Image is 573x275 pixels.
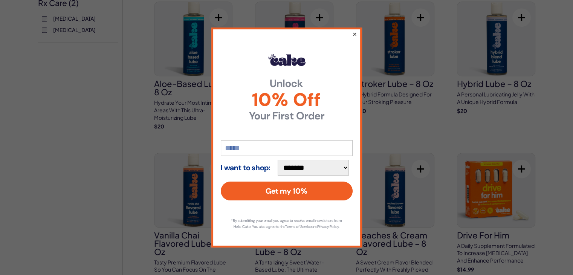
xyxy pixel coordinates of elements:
[221,163,270,172] strong: I want to shop:
[221,78,353,89] strong: Unlock
[268,54,306,66] img: Hello Cake
[221,91,353,109] span: 10% Off
[318,224,339,229] a: Privacy Policy
[221,182,353,200] button: Get my 10%
[221,111,353,121] strong: Your First Order
[352,29,357,38] button: ×
[285,224,312,229] a: Terms of Service
[228,218,345,230] p: *By submitting your email you agree to receive email newsletters from Hello Cake. You also agree ...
